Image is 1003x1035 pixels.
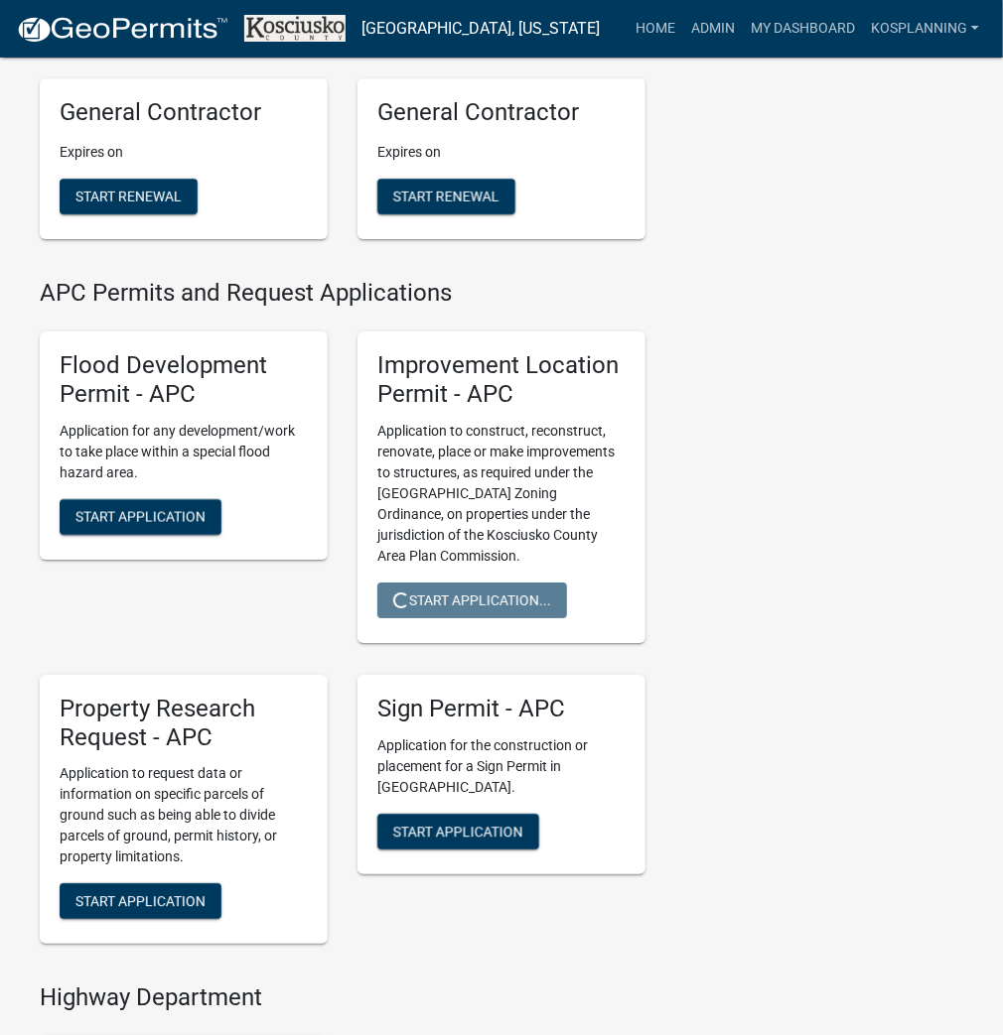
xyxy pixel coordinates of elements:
button: Start Application [377,814,539,849]
p: Expires on [377,142,626,163]
span: Start Application [75,893,206,909]
h5: Sign Permit - APC [377,695,626,723]
h5: Improvement Location Permit - APC [377,351,626,409]
span: Start Renewal [393,189,500,204]
p: Application to request data or information on specific parcels of ground such as being able to di... [60,763,308,867]
h5: Flood Development Permit - APC [60,351,308,409]
span: Start Application [393,823,523,839]
a: My Dashboard [743,10,863,48]
h4: APC Permits and Request Applications [40,279,645,308]
button: Start Application [60,499,221,535]
p: Application to construct, reconstruct, renovate, place or make improvements to structures, as req... [377,421,626,567]
p: Application for the construction or placement for a Sign Permit in [GEOGRAPHIC_DATA]. [377,735,626,798]
button: Start Renewal [377,179,515,214]
button: Start Application [60,883,221,919]
a: [GEOGRAPHIC_DATA], [US_STATE] [361,12,600,46]
button: Start Application... [377,582,567,618]
a: kosplanning [863,10,987,48]
p: Expires on [60,142,308,163]
span: Start Application [75,508,206,524]
span: Start Application... [393,591,551,607]
img: Kosciusko County, Indiana [244,15,346,42]
h5: General Contractor [377,98,626,127]
h4: Highway Department [40,983,645,1012]
span: Start Renewal [75,189,182,204]
h5: Property Research Request - APC [60,695,308,752]
h5: General Contractor [60,98,308,127]
a: Admin [683,10,743,48]
a: Home [628,10,683,48]
button: Start Renewal [60,179,198,214]
p: Application for any development/work to take place within a special flood hazard area. [60,421,308,483]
